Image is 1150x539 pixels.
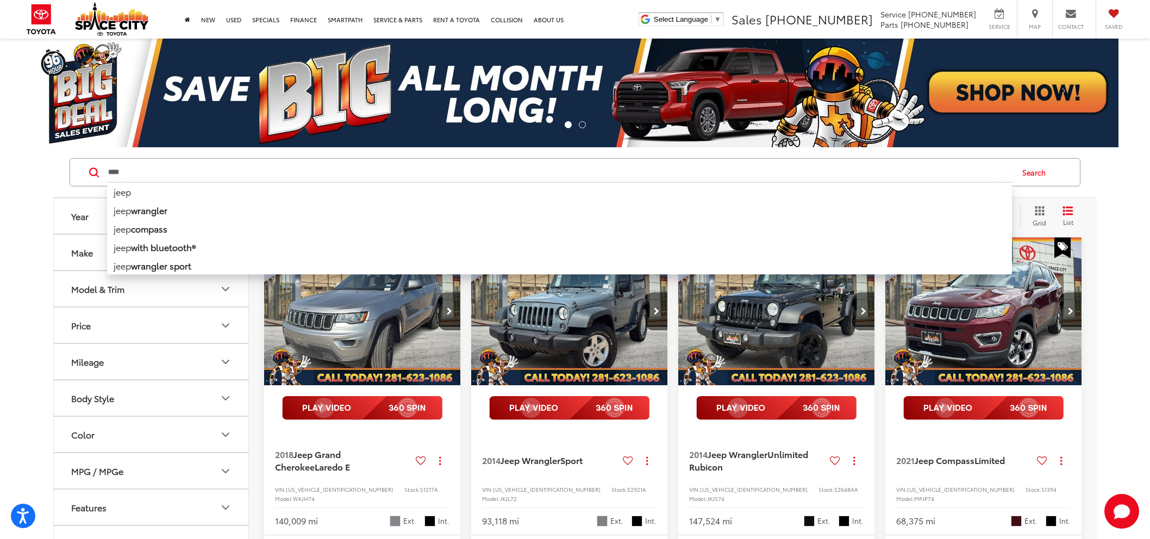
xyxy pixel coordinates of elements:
svg: Start Chat [1104,494,1139,529]
span: Ext. [817,516,830,526]
span: Stock: [611,485,627,493]
span: dropdown dots [439,456,441,465]
b: compass [131,222,167,235]
input: Search by Make, Model, or Keyword [107,159,1012,185]
button: Next image [439,292,460,330]
img: full motion video [489,396,649,420]
button: Actions [430,451,449,470]
span: VIN: [275,485,286,493]
span: List [1062,217,1073,227]
img: 2018 Jeep Grand Cherokee Laredo E [264,237,461,386]
span: Model: [482,494,500,503]
div: 2014 Jeep Wrangler Sport 0 [471,237,668,385]
span: Jeep Compass [915,454,974,466]
div: Mileage [219,355,232,368]
div: 147,524 mi [689,515,732,527]
button: MakeMake [54,235,249,270]
span: Service [880,9,906,20]
button: Model & TrimModel & Trim [54,271,249,306]
span: dropdown dots [853,456,855,465]
li: jeep [107,182,1012,201]
span: Special [1054,237,1071,258]
div: Features [71,502,107,512]
span: Contact [1058,23,1084,30]
span: Service [987,23,1011,30]
div: Year [71,211,89,221]
img: full motion video [903,396,1064,420]
div: Price [71,320,91,330]
div: Model & Trim [71,284,124,294]
li: jeep [107,201,1012,220]
div: 2018 Jeep Grand Cherokee Laredo E 0 [264,237,461,385]
span: [US_VEHICLE_IDENTIFICATION_NUMBER] [700,485,808,493]
span: Anvil Clear Coat [597,516,608,527]
div: Color [71,429,95,440]
span: Black Clearcoat [804,516,815,527]
a: 2018Jeep Grand CherokeeLaredo E [275,448,411,473]
span: Int. [852,516,864,526]
span: Laredo E [315,460,350,473]
span: Model: [275,494,293,503]
button: Next image [646,292,667,330]
span: 2018 [275,448,293,460]
a: 2014 Jeep Wrangler Unlimited Rubicon2014 Jeep Wrangler Unlimited Rubicon2014 Jeep Wrangler Unlimi... [678,237,876,385]
button: Actions [637,451,657,470]
span: S1217A [420,485,438,493]
span: Stock: [1026,485,1041,493]
button: FeaturesFeatures [54,490,249,525]
span: Saved [1102,23,1126,30]
span: Black [424,516,435,527]
a: 2021 Jeep Compass Limited2021 Jeep Compass Limited2021 Jeep Compass Limited2021 Jeep Compass Limited [885,237,1083,385]
img: 2014 Jeep Wrangler Sport [471,237,668,386]
span: Stock: [404,485,420,493]
span: Jeep Wrangler [708,448,767,460]
span: VIN: [896,485,907,493]
div: MPG / MPGe [71,466,123,476]
span: [US_VEHICLE_IDENTIFICATION_NUMBER] [493,485,601,493]
button: MileageMileage [54,344,249,379]
span: Parts [880,19,898,30]
span: [US_VEHICLE_IDENTIFICATION_NUMBER] [907,485,1015,493]
img: 2021 Jeep Compass Limited [885,237,1083,386]
span: Jeep Wrangler [501,454,560,466]
img: full motion video [282,396,442,420]
a: Select Language​ [654,15,721,23]
span: WKJH74 [293,494,315,503]
span: JKJS74 [707,494,724,503]
span: Sport [560,454,583,466]
div: 93,118 mi [482,515,519,527]
span: 2014 [482,454,501,466]
span: ▼ [714,15,721,23]
div: 2014 Jeep Wrangler Unlimited Rubicon 0 [678,237,876,385]
span: JKJL72 [500,494,517,503]
span: Int. [438,516,449,526]
img: 2014 Jeep Wrangler Unlimited Rubicon [678,237,876,386]
button: Body StyleBody Style [54,380,249,416]
button: Actions [1052,451,1071,470]
span: [PHONE_NUMBER] [908,9,976,20]
button: ColorColor [54,417,249,452]
button: Search [1012,159,1061,186]
img: Big Deal Sales Event [32,39,1118,147]
a: 2014Jeep WranglerSport [482,454,618,466]
span: [US_VEHICLE_IDENTIFICATION_NUMBER] [286,485,393,493]
div: 68,375 mi [896,515,935,527]
span: Stock: [818,485,834,493]
span: 52921A [627,485,646,493]
span: Unlimited Rubicon [689,448,808,472]
span: Ext. [610,516,623,526]
span: Int. [645,516,657,526]
span: dropdown dots [646,456,648,465]
span: [PHONE_NUMBER] [901,19,968,30]
span: Limited [974,454,1005,466]
span: Map [1023,23,1047,30]
div: Color [219,428,232,441]
li: jeep [107,256,1012,275]
button: Next image [853,292,874,330]
a: 2014Jeep WranglerUnlimited Rubicon [689,448,826,473]
span: Black [1046,516,1057,527]
span: Select Language [654,15,708,23]
span: S1394 [1041,485,1057,493]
